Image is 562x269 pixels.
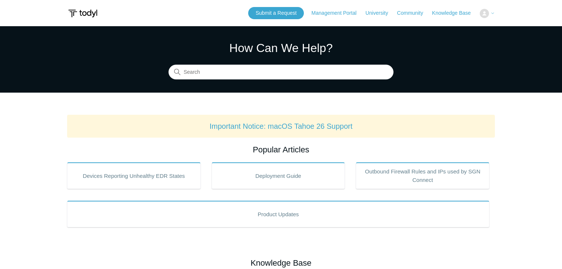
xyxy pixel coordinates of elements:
input: Search [169,65,393,80]
a: Community [397,9,431,17]
a: Deployment Guide [212,162,345,189]
h2: Knowledge Base [67,257,495,269]
img: Todyl Support Center Help Center home page [67,7,98,20]
h1: How Can We Help? [169,39,393,57]
a: Management Portal [312,9,364,17]
a: Knowledge Base [432,9,478,17]
a: Outbound Firewall Rules and IPs used by SGN Connect [356,162,489,189]
a: Devices Reporting Unhealthy EDR States [67,162,201,189]
a: University [365,9,395,17]
a: Important Notice: macOS Tahoe 26 Support [209,122,353,130]
h2: Popular Articles [67,144,495,156]
a: Product Updates [67,201,489,227]
a: Submit a Request [248,7,304,19]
